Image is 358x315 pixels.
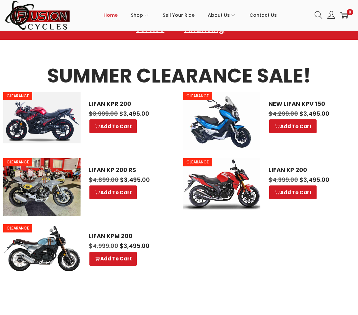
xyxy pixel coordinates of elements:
[120,176,124,184] span: $
[3,92,32,100] span: CLEARANCE
[3,92,81,143] a: CLEARANCE
[163,0,195,30] a: Sell Your Ride
[3,92,81,143] img: LIFAN KPR 200
[89,185,137,199] a: Select options for “LIFAN KP 200 RS”
[3,158,81,216] img: LIFAN KP 200 RS
[3,158,81,216] a: CLEARANCE
[89,166,167,174] a: LIFAN KP 200 RS
[269,109,273,118] span: $
[3,224,81,272] img: LIFAN KPM 200
[269,100,346,108] a: NEW LIFAN KPV 150
[89,242,93,250] span: $
[89,109,118,118] span: 3,999.00
[120,176,150,184] span: 3,495.00
[183,158,260,209] a: CLEARANCE
[269,185,317,199] a: Select options for “LIFAN KP 200”
[269,176,273,184] span: $
[208,0,236,30] a: About Us
[71,0,310,30] nav: Primary navigation
[250,7,277,23] span: Contact Us
[3,224,81,272] a: CLEARANCE
[269,119,317,133] a: Select options for “NEW LIFAN KPV 150”
[89,109,93,118] span: $
[89,119,137,133] a: Select options for “LIFAN KPR 200”
[269,176,298,184] span: 4,399.00
[131,7,143,23] span: Shop
[208,7,230,23] span: About Us
[269,109,298,118] span: 4,299.00
[3,224,32,232] span: CLEARANCE
[183,92,260,150] a: CLEARANCE
[131,0,150,30] a: Shop
[299,176,329,184] span: 3,495.00
[89,252,137,266] a: Select options for “LIFAN KPM 200”
[119,109,149,118] span: 3,495.00
[183,92,212,100] span: CLEARANCE
[120,242,124,250] span: $
[183,158,212,166] span: CLEARANCE
[89,176,119,184] span: 4,899.00
[299,109,329,118] span: 3,495.00
[183,158,260,209] img: LIFAN KP 200
[120,242,150,250] span: 3,495.00
[89,232,167,240] a: LIFAN KPM 200
[183,92,260,150] img: NEW LIFAN KPV 150
[3,158,32,166] span: CLEARANCE
[340,11,348,19] a: 0
[163,7,195,23] span: Sell Your Ride
[89,242,118,250] span: 4,999.00
[299,109,303,118] span: $
[3,66,355,85] h3: SUMMER CLEARANCE SALE!
[269,166,346,174] a: LIFAN KP 200
[104,7,118,23] span: Home
[104,0,118,30] a: Home
[299,176,303,184] span: $
[250,0,277,30] a: Contact Us
[89,100,167,108] a: LIFAN KPR 200
[119,109,123,118] span: $
[89,176,93,184] span: $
